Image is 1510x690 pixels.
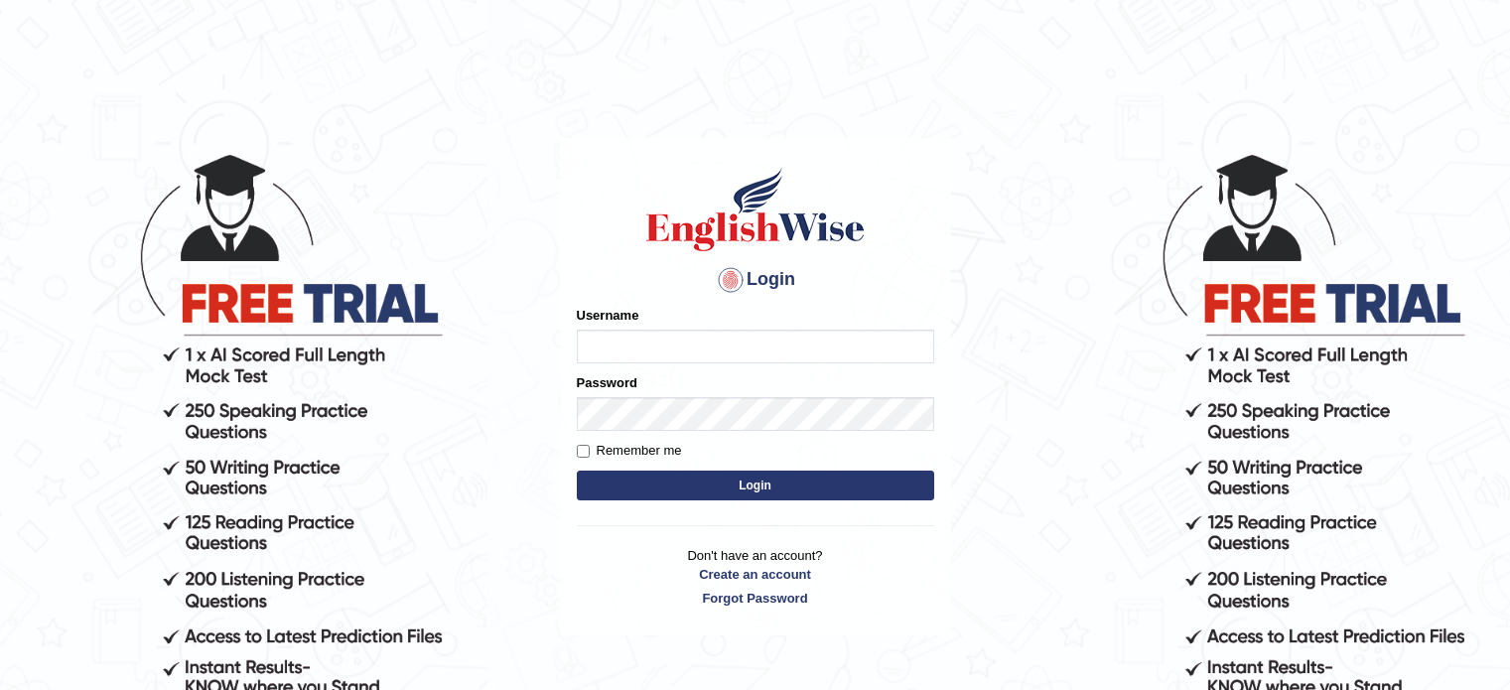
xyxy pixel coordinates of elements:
button: Login [577,471,934,500]
input: Remember me [577,445,590,458]
img: Logo of English Wise sign in for intelligent practice with AI [642,165,869,254]
p: Don't have an account? [577,546,934,608]
label: Username [577,306,639,325]
a: Forgot Password [577,589,934,608]
a: Create an account [577,565,934,584]
label: Remember me [577,441,682,461]
label: Password [577,373,637,392]
h4: Login [577,264,934,296]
